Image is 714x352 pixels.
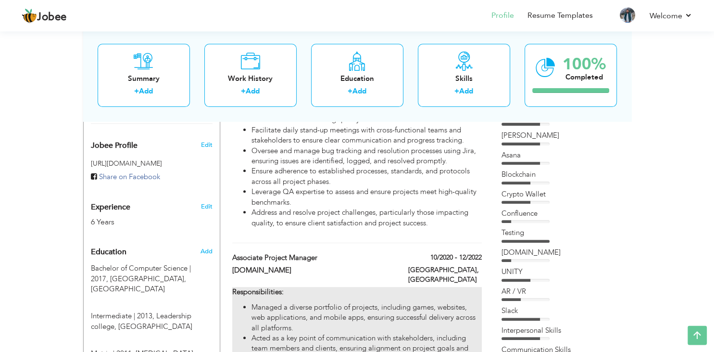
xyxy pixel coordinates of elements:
a: Profile [491,10,514,21]
label: + [241,86,246,96]
span: Intermediate, Leadership college, 2013 [91,311,154,321]
li: Managed a diverse portfolio of projects, including games, websites, web applications, and mobile ... [251,302,481,333]
a: Add [246,86,260,96]
label: [DOMAIN_NAME] [232,265,394,275]
div: Enhance your career by creating a custom URL for your Jobee public profile. [84,131,220,155]
span: Bachelor of Computer Science, University of Sargodha, 2017 [91,263,191,283]
a: Add [459,86,473,96]
label: 10/2020 - 12/2022 [430,253,482,262]
span: Jobee [37,12,67,23]
span: Add [200,247,212,256]
div: Draw.io [501,248,622,258]
li: Ensure adherence to established processes, standards, and protocols across all project phases. [251,166,481,187]
li: Address and resolve project challenges, particularly those impacting quality, to ensure client sa... [251,208,481,228]
span: [GEOGRAPHIC_DATA], [GEOGRAPHIC_DATA] [91,274,186,294]
a: Resume Templates [527,10,593,21]
div: Skills [426,73,502,83]
label: + [134,86,139,96]
div: Asana [501,150,622,160]
div: Completed [563,72,606,82]
div: Blockchain [501,169,622,180]
img: jobee.io [22,8,37,24]
li: Facilitate daily stand-up meetings with cross-functional teams and stakeholders to ensure clear c... [251,125,481,146]
div: Slack [501,306,622,316]
div: Interpersonal Skills [501,326,622,336]
li: Leverage QA expertise to assess and ensure projects meet high-quality benchmarks. [251,187,481,208]
label: + [454,86,459,96]
a: Add [352,86,366,96]
h5: [URL][DOMAIN_NAME] [91,160,213,167]
a: Edit [200,202,212,211]
div: Bachelor of Computer Science, 2017 [84,263,220,294]
label: Associate Project Manager [232,253,394,263]
div: Crypto Wallet [501,189,622,199]
li: Oversee and manage bug tracking and resolution processes using Jira, ensuring issues are identifi... [251,146,481,167]
div: Work History [212,73,289,83]
a: Add [139,86,153,96]
span: Share on Facebook [99,172,160,182]
img: Profile Img [620,7,635,23]
span: Jobee Profile [91,142,138,150]
strong: Responsibilities: [232,287,284,297]
span: Experience [91,203,130,212]
div: Intermediate, 2013 [84,297,220,332]
span: Education [91,248,126,257]
div: Trello [501,130,622,141]
div: Summary [105,73,182,83]
label: [GEOGRAPHIC_DATA], [GEOGRAPHIC_DATA] [408,265,482,285]
a: Welcome [650,10,692,22]
div: UNITY [501,267,622,277]
div: AR / VR [501,287,622,297]
span: Leadership college, [GEOGRAPHIC_DATA] [91,311,192,331]
span: Edit [200,141,212,149]
div: Confluence [501,209,622,219]
div: 6 Years [91,217,190,228]
div: 100% [563,56,606,72]
a: Jobee [22,8,67,24]
div: Testing [501,228,622,238]
div: Education [319,73,396,83]
label: + [348,86,352,96]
